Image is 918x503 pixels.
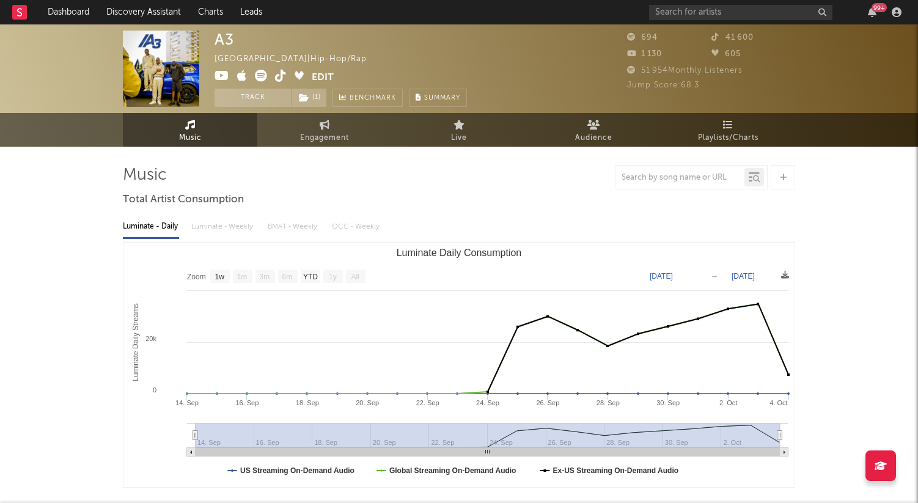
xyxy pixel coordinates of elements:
span: Benchmark [350,91,396,106]
text: 24. Sep [476,399,499,406]
text: Global Streaming On-Demand Audio [389,466,516,475]
text: 6m [282,273,293,281]
text: YTD [303,273,318,281]
a: Live [392,113,526,147]
span: Audience [575,131,612,145]
text: 18. Sep [296,399,319,406]
span: 1 130 [627,50,662,58]
a: Music [123,113,257,147]
a: Playlists/Charts [661,113,795,147]
span: ( 1 ) [291,89,327,107]
span: Summary [424,95,460,101]
span: 694 [627,34,658,42]
span: Playlists/Charts [698,131,758,145]
a: Engagement [257,113,392,147]
div: A3 [215,31,234,48]
text: 22. Sep [416,399,439,406]
text: 1y [329,273,337,281]
text: 14. Sep [175,399,199,406]
svg: Luminate Daily Consumption [123,243,795,487]
text: 30. Sep [656,399,680,406]
span: 41 600 [711,34,754,42]
text: US Streaming On-Demand Audio [240,466,354,475]
span: 51 954 Monthly Listeners [627,67,743,75]
button: 99+ [868,7,876,17]
div: Luminate - Daily [123,216,179,237]
span: Live [451,131,467,145]
text: 3m [260,273,270,281]
span: Engagement [300,131,349,145]
div: 99 + [872,3,887,12]
text: Zoom [187,273,206,281]
text: [DATE] [650,272,673,281]
text: 2. Oct [719,399,737,406]
span: Total Artist Consumption [123,193,244,207]
a: Audience [526,113,661,147]
span: 605 [711,50,741,58]
div: [GEOGRAPHIC_DATA] | Hip-Hop/Rap [215,52,381,67]
text: 1w [215,273,225,281]
text: All [351,273,359,281]
text: 20. Sep [356,399,379,406]
text: Luminate Daily Consumption [397,248,522,258]
text: 26. Sep [536,399,559,406]
text: Luminate Daily Streams [131,303,140,381]
text: 0 [153,386,156,394]
text: 4. Oct [769,399,787,406]
text: 16. Sep [235,399,259,406]
input: Search by song name or URL [615,173,744,183]
button: Summary [409,89,467,107]
text: Ex-US Streaming On-Demand Audio [553,466,679,475]
text: 1m [237,273,248,281]
button: Edit [312,70,334,85]
text: → [711,272,718,281]
input: Search for artists [649,5,832,20]
button: Track [215,89,291,107]
span: Music [179,131,202,145]
span: Jump Score: 68.3 [627,81,699,89]
button: (1) [292,89,326,107]
text: [DATE] [732,272,755,281]
text: 20k [145,335,156,342]
text: 28. Sep [597,399,620,406]
a: Benchmark [332,89,403,107]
